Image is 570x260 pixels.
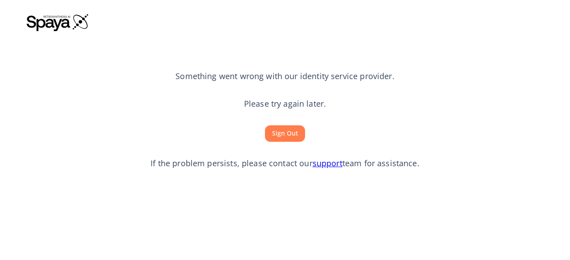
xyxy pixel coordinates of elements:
[175,71,394,82] p: Something went wrong with our identity service provider.
[265,125,305,142] button: Sign Out
[151,158,419,169] p: If the problem persists, please contact our team for assistance.
[244,98,326,110] p: Please try again later.
[27,13,89,31] img: Spaya logo
[313,158,342,168] a: support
